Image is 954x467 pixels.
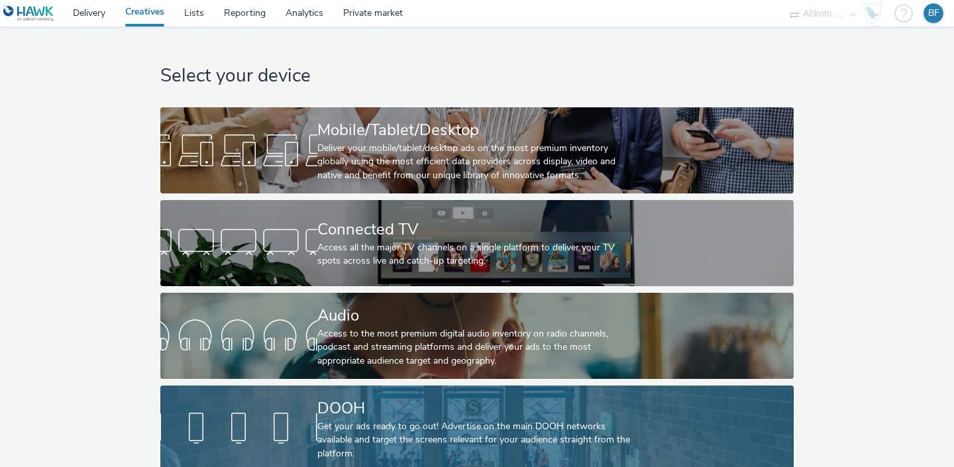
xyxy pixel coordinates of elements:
div: Get your ads ready to go out! Advertise on the main DOOH networks available and target the screen... [317,420,631,460]
div: Mobile/Tablet/Desktop [317,119,631,142]
div: Access all the major TV channels on a single platform to deliver your TV spots across live and ca... [317,241,631,268]
div: DOOH [317,397,631,420]
a: Connected TVAccess all the major TV channels on a single platform to deliver your TV spots across... [160,200,793,286]
div: BF [928,3,939,23]
div: Access to the most premium digital audio inventory on radio channels, podcast and streaming platf... [317,327,631,368]
img: undefined Logo [3,5,54,22]
a: AudioAccess to the most premium digital audio inventory on radio channels, podcast and streaming ... [160,293,793,379]
a: Hawk Academy [863,3,888,24]
div: Audio [317,304,631,327]
div: Deliver your mobile/tablet/desktop ads on the most premium inventory globally using the most effi... [317,142,631,182]
div: Connected TV [317,218,631,241]
a: Mobile/Tablet/DesktopDeliver your mobile/tablet/desktop ads on the most premium inventory globall... [160,107,793,193]
img: Hawk Academy [863,3,882,24]
h1: Select your device [160,64,793,89]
